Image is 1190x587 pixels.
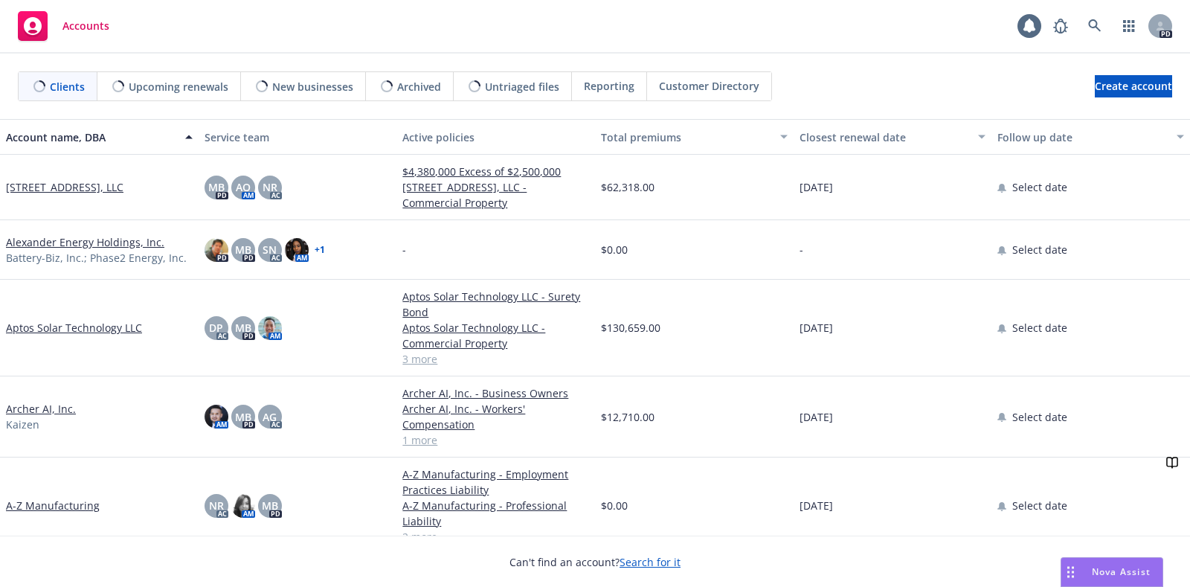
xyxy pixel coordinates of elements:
[199,119,397,155] button: Service team
[402,164,589,179] a: $4,380,000 Excess of $2,500,000
[800,498,833,513] span: [DATE]
[6,250,187,266] span: Battery-Biz, Inc.; Phase2 Energy, Inc.
[800,129,970,145] div: Closest renewal date
[397,79,441,94] span: Archived
[258,316,282,340] img: photo
[208,179,225,195] span: MB
[263,179,277,195] span: NR
[485,79,559,94] span: Untriaged files
[509,554,681,570] span: Can't find an account?
[315,246,325,254] a: + 1
[800,320,833,336] span: [DATE]
[601,409,654,425] span: $12,710.00
[402,351,589,367] a: 3 more
[262,498,278,513] span: MB
[402,529,589,545] a: 2 more
[659,78,759,94] span: Customer Directory
[991,119,1190,155] button: Follow up date
[6,401,76,417] a: Archer AI, Inc.
[236,179,251,195] span: AO
[402,385,589,401] a: Archer AI, Inc. - Business Owners
[595,119,794,155] button: Total premiums
[235,409,251,425] span: MB
[6,179,123,195] a: [STREET_ADDRESS], LLC
[272,79,353,94] span: New businesses
[402,498,589,529] a: A-Z Manufacturing - Professional Liability
[402,242,406,257] span: -
[129,79,228,94] span: Upcoming renewals
[50,79,85,94] span: Clients
[601,320,660,336] span: $130,659.00
[620,555,681,569] a: Search for it
[794,119,992,155] button: Closest renewal date
[601,129,771,145] div: Total premiums
[402,432,589,448] a: 1 more
[1012,179,1067,195] span: Select date
[1012,498,1067,513] span: Select date
[1046,11,1075,41] a: Report a Bug
[800,179,833,195] span: [DATE]
[209,320,223,336] span: DP
[402,401,589,432] a: Archer AI, Inc. - Workers' Compensation
[402,320,589,351] a: Aptos Solar Technology LLC - Commercial Property
[205,129,391,145] div: Service team
[1012,242,1067,257] span: Select date
[402,179,589,211] a: [STREET_ADDRESS], LLC - Commercial Property
[601,498,628,513] span: $0.00
[6,417,39,432] span: Kaizen
[209,498,224,513] span: NR
[584,78,634,94] span: Reporting
[205,405,228,429] img: photo
[402,466,589,498] a: A-Z Manufacturing - Employment Practices Liability
[1012,320,1067,336] span: Select date
[1095,75,1172,97] a: Create account
[402,289,589,320] a: Aptos Solar Technology LLC - Surety Bond
[1114,11,1144,41] a: Switch app
[1061,558,1080,586] div: Drag to move
[6,129,176,145] div: Account name, DBA
[6,234,164,250] a: Alexander Energy Holdings, Inc.
[12,5,115,47] a: Accounts
[6,320,142,336] a: Aptos Solar Technology LLC
[1092,565,1151,578] span: Nova Assist
[205,238,228,262] img: photo
[402,129,589,145] div: Active policies
[235,242,251,257] span: MB
[800,409,833,425] span: [DATE]
[800,242,803,257] span: -
[601,242,628,257] span: $0.00
[6,498,100,513] a: A-Z Manufacturing
[62,20,109,32] span: Accounts
[396,119,595,155] button: Active policies
[601,179,654,195] span: $62,318.00
[231,494,255,518] img: photo
[1061,557,1163,587] button: Nova Assist
[1095,72,1172,100] span: Create account
[1012,409,1067,425] span: Select date
[263,409,277,425] span: AG
[997,129,1168,145] div: Follow up date
[235,320,251,336] span: MB
[1080,11,1110,41] a: Search
[263,242,277,257] span: SN
[285,238,309,262] img: photo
